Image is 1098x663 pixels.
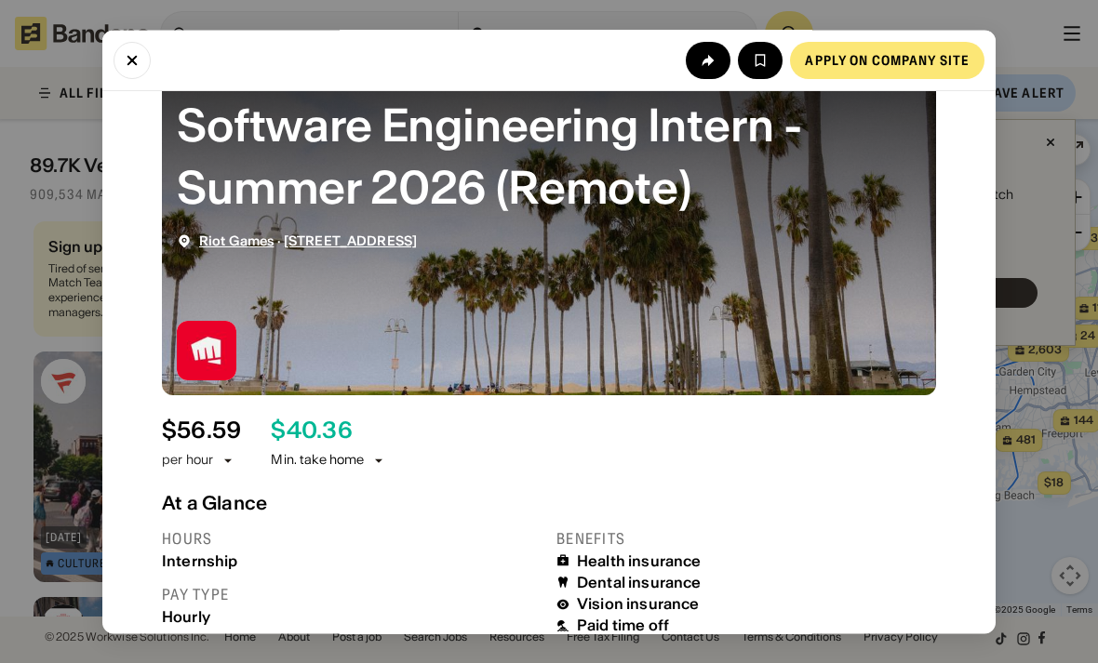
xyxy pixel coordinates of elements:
div: Min. take home [271,452,386,471]
div: Dental insurance [577,574,702,591]
div: $ 56.59 [162,418,241,444]
a: [STREET_ADDRESS] [284,232,417,249]
div: At a Glance [162,492,936,514]
div: Benefits [556,529,936,549]
div: Pay type [162,585,542,604]
div: Health insurance [577,552,702,570]
div: per hour [162,452,213,471]
div: Hours [162,529,542,549]
div: · [199,233,417,249]
button: Close [114,41,151,78]
div: Internship [162,552,542,570]
img: Riot Games logo [177,321,236,380]
div: Apply on company site [805,53,970,66]
div: Paid time off [577,617,669,635]
div: $ 40.36 [271,418,352,444]
div: Software Engineering Intern - Summer 2026 (Remote) [177,94,921,219]
a: Riot Games [199,232,274,249]
div: Hourly [162,608,542,626]
div: Vision insurance [577,596,700,614]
